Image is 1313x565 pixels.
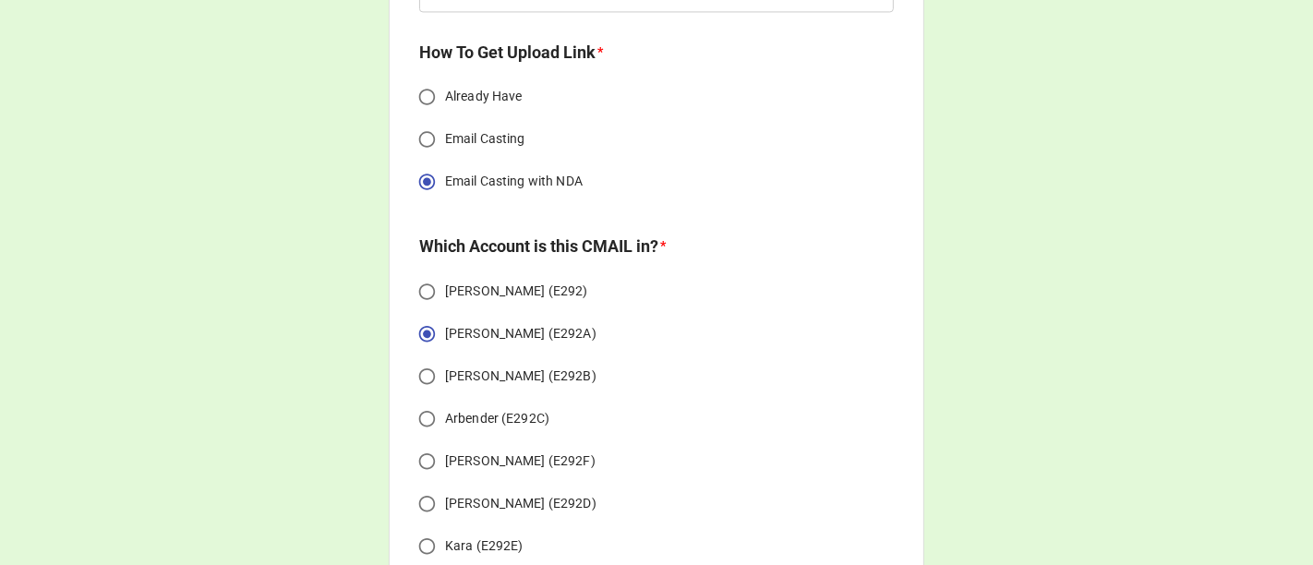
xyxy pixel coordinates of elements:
[445,367,596,386] span: [PERSON_NAME] (E292B)
[445,172,583,191] span: Email Casting with NDA
[445,451,596,471] span: [PERSON_NAME] (E292F)
[445,282,588,301] span: [PERSON_NAME] (E292)
[445,536,524,556] span: Kara (E292E)
[419,40,596,66] label: How To Get Upload Link
[445,129,525,149] span: Email Casting
[445,87,523,106] span: Already Have
[445,324,596,343] span: [PERSON_NAME] (E292A)
[419,234,658,259] label: Which Account is this CMAIL in?
[445,494,596,513] span: [PERSON_NAME] (E292D)
[445,409,549,428] span: Arbender (E292C)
